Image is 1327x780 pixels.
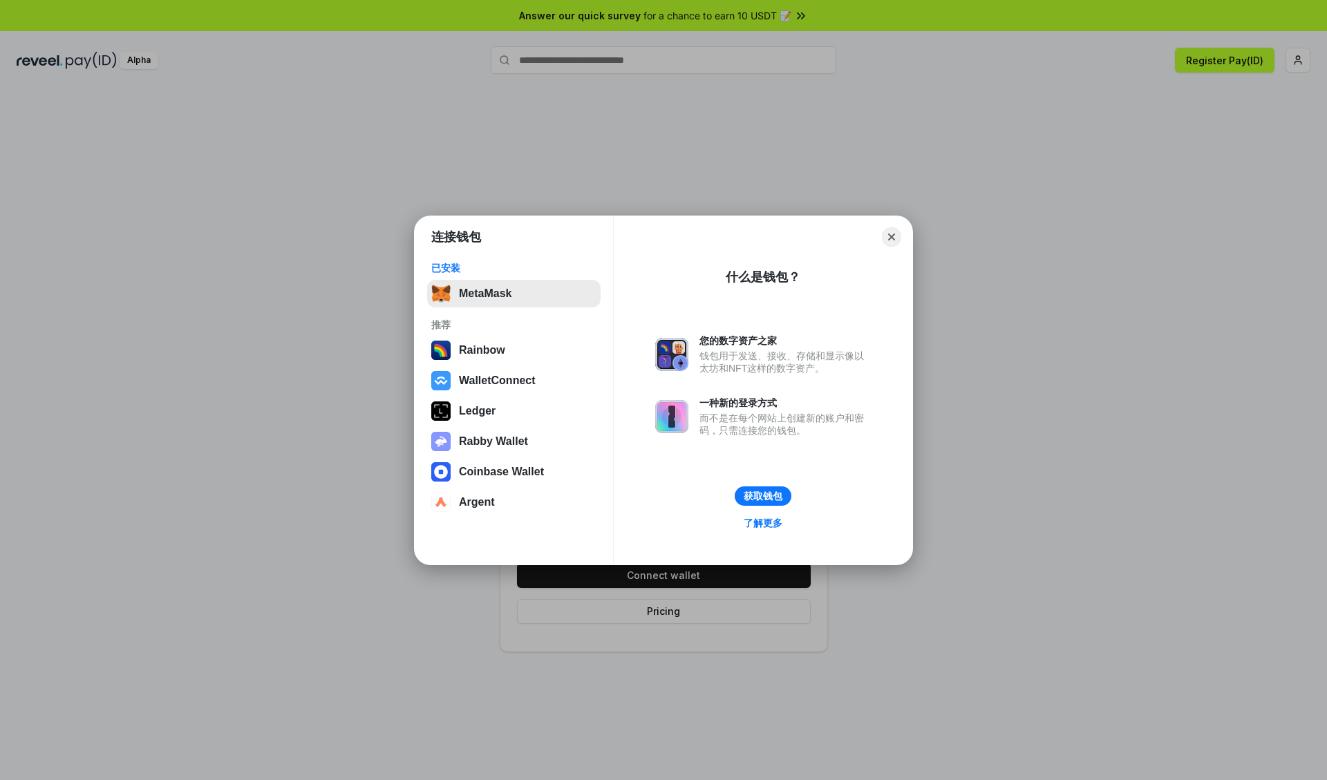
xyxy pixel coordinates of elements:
[431,229,481,245] h1: 连接钱包
[744,517,782,529] div: 了解更多
[459,405,496,417] div: Ledger
[735,514,791,532] a: 了解更多
[699,397,871,409] div: 一种新的登录方式
[459,287,511,300] div: MetaMask
[655,338,688,371] img: svg+xml,%3Csvg%20xmlns%3D%22http%3A%2F%2Fwww.w3.org%2F2000%2Fsvg%22%20fill%3D%22none%22%20viewBox...
[431,262,596,274] div: 已安装
[427,458,601,486] button: Coinbase Wallet
[655,400,688,433] img: svg+xml,%3Csvg%20xmlns%3D%22http%3A%2F%2Fwww.w3.org%2F2000%2Fsvg%22%20fill%3D%22none%22%20viewBox...
[431,493,451,512] img: svg+xml,%3Csvg%20width%3D%2228%22%20height%3D%2228%22%20viewBox%3D%220%200%2028%2028%22%20fill%3D...
[735,486,791,506] button: 获取钱包
[699,334,871,347] div: 您的数字资产之家
[431,318,596,331] div: 推荐
[431,341,451,360] img: svg+xml,%3Csvg%20width%3D%22120%22%20height%3D%22120%22%20viewBox%3D%220%200%20120%20120%22%20fil...
[459,344,505,356] div: Rainbow
[431,371,451,390] img: svg+xml,%3Csvg%20width%3D%2228%22%20height%3D%2228%22%20viewBox%3D%220%200%2028%2028%22%20fill%3D...
[744,490,782,502] div: 获取钱包
[699,350,871,374] div: 钱包用于发送、接收、存储和显示像以太坊和NFT这样的数字资产。
[431,284,451,303] img: svg+xml,%3Csvg%20fill%3D%22none%22%20height%3D%2233%22%20viewBox%3D%220%200%2035%2033%22%20width%...
[699,412,871,437] div: 而不是在每个网站上创建新的账户和密码，只需连接您的钱包。
[427,488,601,516] button: Argent
[427,367,601,394] button: WalletConnect
[431,462,451,482] img: svg+xml,%3Csvg%20width%3D%2228%22%20height%3D%2228%22%20viewBox%3D%220%200%2028%2028%22%20fill%3D...
[431,432,451,451] img: svg+xml,%3Csvg%20xmlns%3D%22http%3A%2F%2Fwww.w3.org%2F2000%2Fsvg%22%20fill%3D%22none%22%20viewBox...
[459,374,536,387] div: WalletConnect
[726,269,800,285] div: 什么是钱包？
[427,336,601,364] button: Rainbow
[882,227,901,247] button: Close
[427,280,601,307] button: MetaMask
[459,435,528,448] div: Rabby Wallet
[459,466,544,478] div: Coinbase Wallet
[427,397,601,425] button: Ledger
[427,428,601,455] button: Rabby Wallet
[459,496,495,508] div: Argent
[431,401,451,421] img: svg+xml,%3Csvg%20xmlns%3D%22http%3A%2F%2Fwww.w3.org%2F2000%2Fsvg%22%20width%3D%2228%22%20height%3...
